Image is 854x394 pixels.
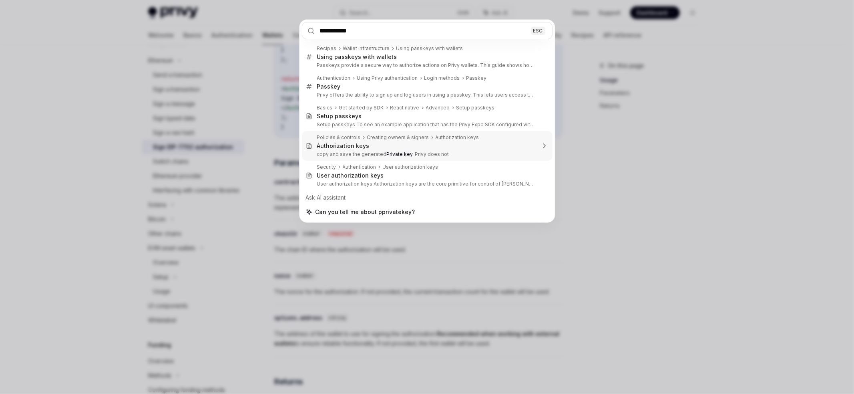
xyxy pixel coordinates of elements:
[531,26,545,35] div: ESC
[436,134,479,141] div: Authorization keys
[302,190,553,205] div: Ask AI assistant
[315,208,415,216] span: Can you tell me about pprivatekey?
[390,105,420,111] div: React native
[317,142,370,150] div: Authorization keys
[317,181,536,187] p: User authorization keys Authorization keys are the core primitive for control of [PERSON_NAME]'s ...
[317,164,336,170] div: Security
[317,121,536,128] p: Setup passkeys To see an example application that has the Privy Expo SDK configured with passkeys, c
[424,75,460,81] div: Login methods
[317,92,536,98] p: Privy offers the ability to sign up and log users in using a passkey. This lets users access their a
[343,164,376,170] div: Authentication
[367,134,429,141] div: Creating owners & signers
[387,151,413,157] b: Private key
[357,75,418,81] div: Using Privy authentication
[317,151,536,158] p: copy and save the generated . Privy does not
[396,45,463,52] div: Using passkeys with wallets
[317,105,333,111] div: Basics
[339,105,384,111] div: Get started by SDK
[343,45,390,52] div: Wallet infrastructure
[317,53,397,61] div: Using passkeys with wallets
[456,105,495,111] div: Setup passkeys
[317,45,337,52] div: Recipes
[426,105,450,111] div: Advanced
[466,75,487,81] div: Passkey
[317,113,362,120] div: Setup passkeys
[317,62,536,69] p: Passkeys provide a secure way to authorize actions on Privy wallets. This guide shows how to integra
[317,172,384,179] div: User authorization keys
[317,75,351,81] div: Authentication
[317,134,361,141] div: Policies & controls
[317,83,341,90] div: Passkey
[383,164,438,170] div: User authorization keys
